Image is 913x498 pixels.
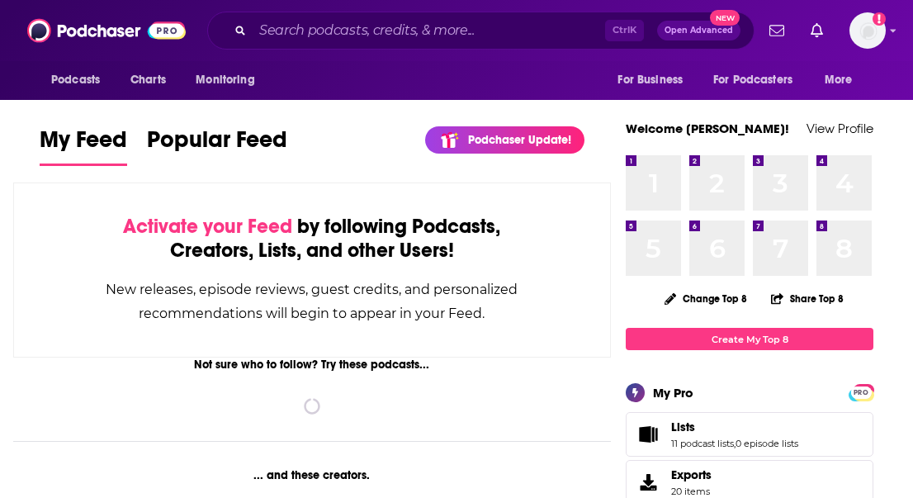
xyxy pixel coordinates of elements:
[849,12,886,49] button: Show profile menu
[13,468,611,482] div: ... and these creators.
[123,214,292,239] span: Activate your Feed
[253,17,605,44] input: Search podcasts, credits, & more...
[655,288,757,309] button: Change Top 8
[671,420,695,434] span: Lists
[710,10,740,26] span: New
[671,438,734,449] a: 11 podcast lists
[617,69,683,92] span: For Business
[849,12,886,49] img: User Profile
[671,486,712,497] span: 20 items
[27,15,186,46] img: Podchaser - Follow, Share and Rate Podcasts
[40,126,127,164] span: My Feed
[632,471,665,494] span: Exports
[804,17,830,45] a: Show notifications dropdown
[653,385,693,401] div: My Pro
[763,17,791,45] a: Show notifications dropdown
[605,20,644,41] span: Ctrl K
[736,438,798,449] a: 0 episode lists
[813,64,873,96] button: open menu
[671,467,712,482] span: Exports
[207,12,755,50] div: Search podcasts, credits, & more...
[626,412,873,457] span: Lists
[626,328,873,350] a: Create My Top 8
[184,64,276,96] button: open menu
[196,69,254,92] span: Monitoring
[713,69,792,92] span: For Podcasters
[873,12,886,26] svg: Add a profile image
[468,133,571,147] p: Podchaser Update!
[147,126,287,164] span: Popular Feed
[665,26,733,35] span: Open Advanced
[807,121,873,136] a: View Profile
[632,423,665,446] a: Lists
[120,64,176,96] a: Charts
[702,64,816,96] button: open menu
[770,282,844,315] button: Share Top 8
[849,12,886,49] span: Logged in as eringalloway
[147,126,287,166] a: Popular Feed
[825,69,853,92] span: More
[734,438,736,449] span: ,
[97,215,527,263] div: by following Podcasts, Creators, Lists, and other Users!
[626,121,789,136] a: Welcome [PERSON_NAME]!
[851,386,871,398] a: PRO
[40,64,121,96] button: open menu
[657,21,740,40] button: Open AdvancedNew
[97,277,527,325] div: New releases, episode reviews, guest credits, and personalized recommendations will begin to appe...
[671,420,798,434] a: Lists
[130,69,166,92] span: Charts
[851,387,871,399] span: PRO
[13,358,611,372] div: Not sure who to follow? Try these podcasts...
[606,64,703,96] button: open menu
[51,69,100,92] span: Podcasts
[40,126,127,166] a: My Feed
